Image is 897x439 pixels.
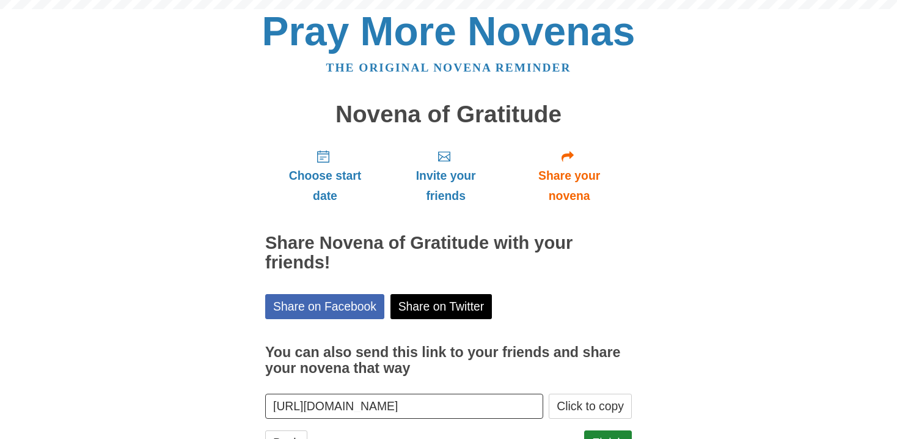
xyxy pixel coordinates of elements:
h3: You can also send this link to your friends and share your novena that way [265,345,632,376]
button: Click to copy [549,394,632,419]
a: Share on Facebook [265,294,384,319]
a: The original novena reminder [326,61,571,74]
span: Choose start date [277,166,373,206]
a: Share on Twitter [390,294,492,319]
h2: Share Novena of Gratitude with your friends! [265,234,632,273]
a: Invite your friends [385,139,507,212]
h1: Novena of Gratitude [265,101,632,128]
span: Share your novena [519,166,620,206]
span: Invite your friends [397,166,494,206]
a: Share your novena [507,139,632,212]
a: Pray More Novenas [262,9,635,54]
a: Choose start date [265,139,385,212]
